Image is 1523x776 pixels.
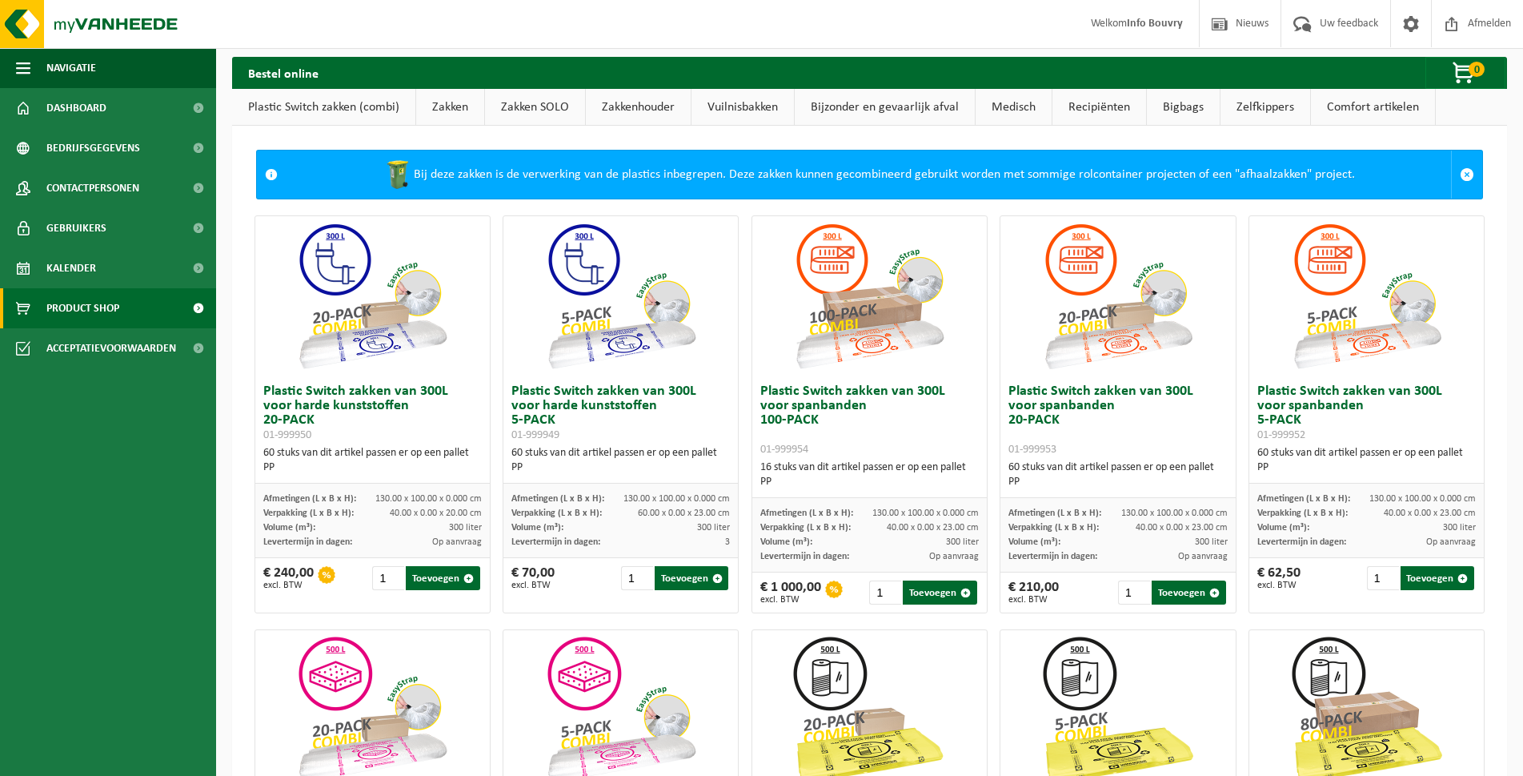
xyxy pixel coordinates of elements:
button: Toevoegen [903,581,977,605]
span: Volume (m³): [1008,537,1060,547]
span: Contactpersonen [46,168,139,208]
div: PP [1008,475,1227,489]
div: € 1 000,00 [760,581,821,605]
span: Levertermijn in dagen: [263,537,352,547]
span: Op aanvraag [929,552,979,561]
div: PP [1257,460,1476,475]
input: 1 [372,566,404,590]
span: Volume (m³): [1257,523,1309,533]
img: 01-999950 [292,216,452,376]
input: 1 [869,581,901,605]
span: Levertermijn in dagen: [760,552,849,561]
span: Volume (m³): [760,537,812,547]
a: Vuilnisbakken [691,89,794,126]
span: Op aanvraag [432,537,482,547]
span: Volume (m³): [263,523,315,533]
span: Levertermijn in dagen: [1008,552,1097,561]
span: 130.00 x 100.00 x 0.000 cm [1121,509,1228,518]
button: Toevoegen [1401,566,1475,590]
a: Zakkenhouder [586,89,691,126]
div: € 210,00 [1008,581,1059,605]
span: Gebruikers [46,208,106,248]
span: 40.00 x 0.00 x 20.00 cm [390,509,482,518]
span: 130.00 x 100.00 x 0.000 cm [375,494,482,504]
span: Dashboard [46,88,106,128]
span: 130.00 x 100.00 x 0.000 cm [623,494,730,504]
span: Verpakking (L x B x H): [1008,523,1099,533]
span: Product Shop [46,288,119,328]
strong: Info Bouvry [1127,18,1183,30]
span: 01-999952 [1257,429,1305,441]
span: 60.00 x 0.00 x 23.00 cm [638,509,730,518]
input: 1 [621,566,653,590]
button: Toevoegen [655,566,729,590]
div: 60 stuks van dit artikel passen er op een pallet [1008,460,1227,489]
img: 01-999949 [541,216,701,376]
span: Acceptatievoorwaarden [46,328,176,368]
span: Afmetingen (L x B x H): [760,509,853,518]
span: Verpakking (L x B x H): [1257,509,1348,518]
span: 300 liter [449,523,482,533]
div: PP [263,460,482,475]
a: Comfort artikelen [1311,89,1435,126]
span: Op aanvraag [1178,552,1228,561]
h2: Bestel online [232,57,335,88]
span: 130.00 x 100.00 x 0.000 cm [1369,494,1476,504]
span: excl. BTW [1008,595,1059,605]
span: excl. BTW [760,595,821,605]
div: PP [511,460,730,475]
a: Bijzonder en gevaarlijk afval [795,89,975,126]
div: Bij deze zakken is de verwerking van de plastics inbegrepen. Deze zakken kunnen gecombineerd gebr... [286,151,1451,199]
span: Verpakking (L x B x H): [760,523,851,533]
span: 01-999954 [760,444,808,456]
span: Afmetingen (L x B x H): [263,494,356,504]
a: Sluit melding [1451,151,1482,199]
input: 1 [1367,566,1399,590]
img: 01-999953 [1038,216,1198,376]
span: 300 liter [1443,523,1476,533]
div: 60 stuks van dit artikel passen er op een pallet [1257,446,1476,475]
span: 01-999950 [263,429,311,441]
h3: Plastic Switch zakken van 300L voor spanbanden 100-PACK [760,384,979,456]
div: 60 stuks van dit artikel passen er op een pallet [511,446,730,475]
a: Zelfkippers [1220,89,1310,126]
span: 01-999953 [1008,444,1056,456]
span: excl. BTW [511,581,555,590]
span: 300 liter [697,523,730,533]
a: Recipiënten [1052,89,1146,126]
button: 0 [1425,57,1505,89]
div: € 240,00 [263,566,314,590]
span: 01-999949 [511,429,559,441]
h3: Plastic Switch zakken van 300L voor harde kunststoffen 20-PACK [263,384,482,442]
span: Navigatie [46,48,96,88]
div: PP [760,475,979,489]
span: Afmetingen (L x B x H): [1008,509,1101,518]
img: WB-0240-HPE-GN-50.png [382,159,414,191]
span: Afmetingen (L x B x H): [511,494,604,504]
span: Volume (m³): [511,523,563,533]
img: 01-999952 [1287,216,1447,376]
span: 40.00 x 0.00 x 23.00 cm [887,523,979,533]
a: Bigbags [1147,89,1220,126]
input: 1 [1118,581,1150,605]
span: Levertermijn in dagen: [511,537,600,547]
span: Verpakking (L x B x H): [263,509,354,518]
span: Op aanvraag [1426,537,1476,547]
span: 300 liter [946,537,979,547]
div: € 70,00 [511,566,555,590]
img: 01-999954 [789,216,949,376]
h3: Plastic Switch zakken van 300L voor spanbanden 5-PACK [1257,384,1476,442]
span: 40.00 x 0.00 x 23.00 cm [1136,523,1228,533]
a: Plastic Switch zakken (combi) [232,89,415,126]
span: Kalender [46,248,96,288]
button: Toevoegen [406,566,480,590]
span: Afmetingen (L x B x H): [1257,494,1350,504]
h3: Plastic Switch zakken van 300L voor harde kunststoffen 5-PACK [511,384,730,442]
span: excl. BTW [263,581,314,590]
span: Verpakking (L x B x H): [511,509,602,518]
span: excl. BTW [1257,581,1301,590]
span: 40.00 x 0.00 x 23.00 cm [1384,509,1476,518]
span: 3 [725,537,730,547]
a: Zakken SOLO [485,89,585,126]
div: 16 stuks van dit artikel passen er op een pallet [760,460,979,489]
